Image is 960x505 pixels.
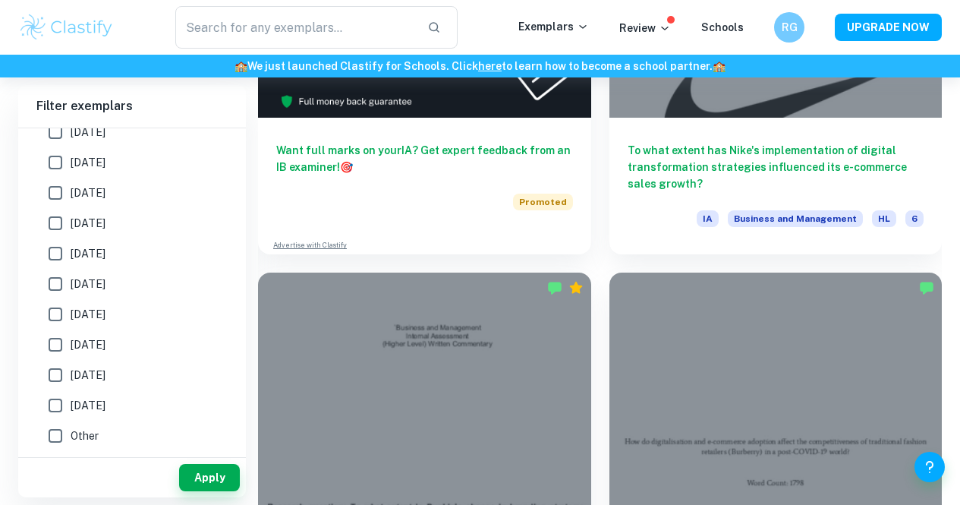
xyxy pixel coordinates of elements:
[18,12,115,43] img: Clastify logo
[547,280,562,295] img: Marked
[619,20,671,36] p: Review
[914,452,945,482] button: Help and Feedback
[71,397,105,414] span: [DATE]
[18,85,246,128] h6: Filter exemplars
[728,210,863,227] span: Business and Management
[71,154,105,171] span: [DATE]
[919,280,934,295] img: Marked
[71,276,105,292] span: [DATE]
[713,60,726,72] span: 🏫
[518,18,589,35] p: Exemplars
[71,185,105,201] span: [DATE]
[628,142,924,192] h6: To what extent has Nike's implementation of digital transformation strategies influenced its e-co...
[513,194,573,210] span: Promoted
[3,58,957,74] h6: We just launched Clastify for Schools. Click to learn how to become a school partner.
[905,210,924,227] span: 6
[234,60,247,72] span: 🏫
[697,210,719,227] span: IA
[872,210,896,227] span: HL
[71,367,105,383] span: [DATE]
[273,240,347,251] a: Advertise with Clastify
[71,306,105,323] span: [DATE]
[781,19,798,36] h6: RG
[568,280,584,295] div: Premium
[179,464,240,491] button: Apply
[71,215,105,232] span: [DATE]
[835,14,942,41] button: UPGRADE NOW
[774,12,804,43] button: RG
[71,245,105,262] span: [DATE]
[71,124,105,140] span: [DATE]
[701,21,744,33] a: Schools
[71,428,99,444] span: Other
[478,60,502,72] a: here
[175,6,415,49] input: Search for any exemplars...
[340,161,353,173] span: 🎯
[71,336,105,353] span: [DATE]
[276,142,573,175] h6: Want full marks on your IA ? Get expert feedback from an IB examiner!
